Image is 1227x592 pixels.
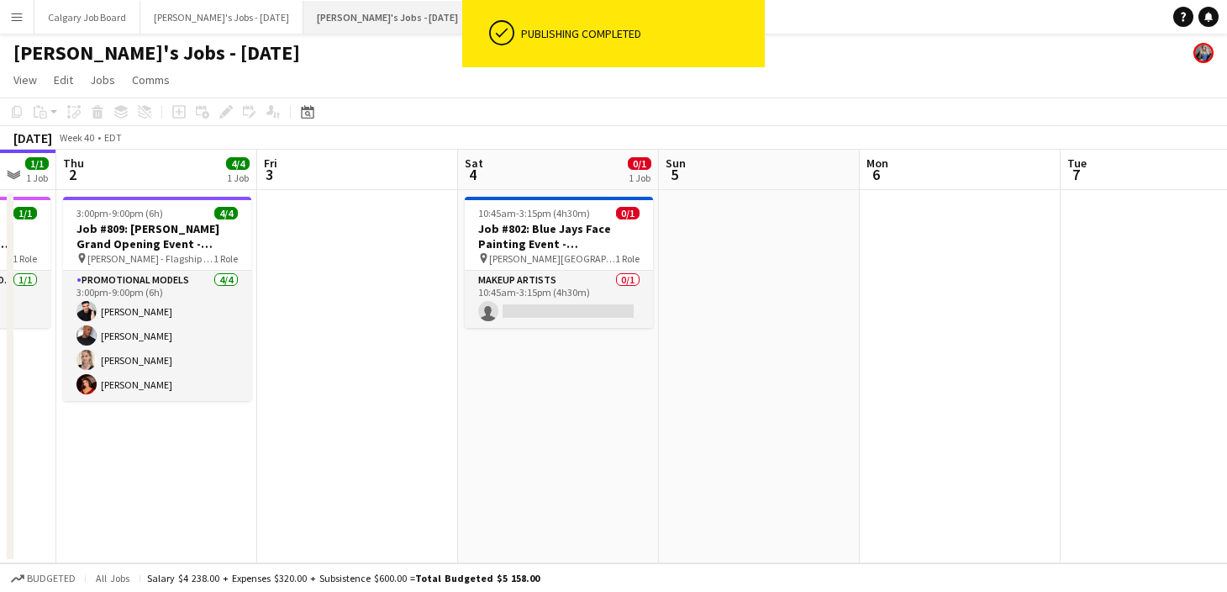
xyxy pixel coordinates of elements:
[13,252,37,265] span: 1 Role
[261,165,277,184] span: 3
[34,1,140,34] button: Calgary Job Board
[465,221,653,251] h3: Job #802: Blue Jays Face Painting Event - [GEOGRAPHIC_DATA]
[13,207,37,219] span: 1/1
[615,252,640,265] span: 1 Role
[132,72,170,87] span: Comms
[7,69,44,91] a: View
[63,221,251,251] h3: Job #809: [PERSON_NAME] Grand Opening Event - [GEOGRAPHIC_DATA]
[478,207,590,219] span: 10:45am-3:15pm (4h30m)
[27,573,76,584] span: Budgeted
[226,157,250,170] span: 4/4
[864,165,888,184] span: 6
[13,72,37,87] span: View
[465,197,653,328] app-job-card: 10:45am-3:15pm (4h30m)0/1Job #802: Blue Jays Face Painting Event - [GEOGRAPHIC_DATA] [PERSON_NAME...
[214,207,238,219] span: 4/4
[63,271,251,401] app-card-role: Promotional Models4/43:00pm-9:00pm (6h)[PERSON_NAME][PERSON_NAME][PERSON_NAME][PERSON_NAME]
[83,69,122,91] a: Jobs
[264,156,277,171] span: Fri
[1193,43,1214,63] app-user-avatar: Kirsten Visima Pearson
[465,156,483,171] span: Sat
[8,569,78,588] button: Budgeted
[227,172,249,184] div: 1 Job
[55,131,97,144] span: Week 40
[303,1,472,34] button: [PERSON_NAME]'s Jobs - [DATE]
[1067,156,1087,171] span: Tue
[63,156,84,171] span: Thu
[1065,165,1087,184] span: 7
[47,69,80,91] a: Edit
[92,572,133,584] span: All jobs
[125,69,176,91] a: Comms
[26,172,48,184] div: 1 Job
[13,40,300,66] h1: [PERSON_NAME]'s Jobs - [DATE]
[628,157,651,170] span: 0/1
[489,252,615,265] span: [PERSON_NAME][GEOGRAPHIC_DATA] - Gate 7
[63,197,251,401] app-job-card: 3:00pm-9:00pm (6h)4/4Job #809: [PERSON_NAME] Grand Opening Event - [GEOGRAPHIC_DATA] ‭[PERSON_NAM...
[61,165,84,184] span: 2
[147,572,540,584] div: Salary $4 238.00 + Expenses $320.00 + Subsistence $600.00 =
[866,156,888,171] span: Mon
[462,165,483,184] span: 4
[104,131,122,144] div: EDT
[140,1,303,34] button: [PERSON_NAME]'s Jobs - [DATE]
[415,572,540,584] span: Total Budgeted $5 158.00
[25,157,49,170] span: 1/1
[521,26,758,41] div: Publishing completed
[629,172,650,184] div: 1 Job
[465,271,653,328] app-card-role: Makeup Artists0/110:45am-3:15pm (4h30m)
[87,252,213,265] span: ‭[PERSON_NAME] - Flagship Boutique
[213,252,238,265] span: 1 Role
[663,165,686,184] span: 5
[13,129,52,146] div: [DATE]
[54,72,73,87] span: Edit
[666,156,686,171] span: Sun
[616,207,640,219] span: 0/1
[90,72,115,87] span: Jobs
[76,207,163,219] span: 3:00pm-9:00pm (6h)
